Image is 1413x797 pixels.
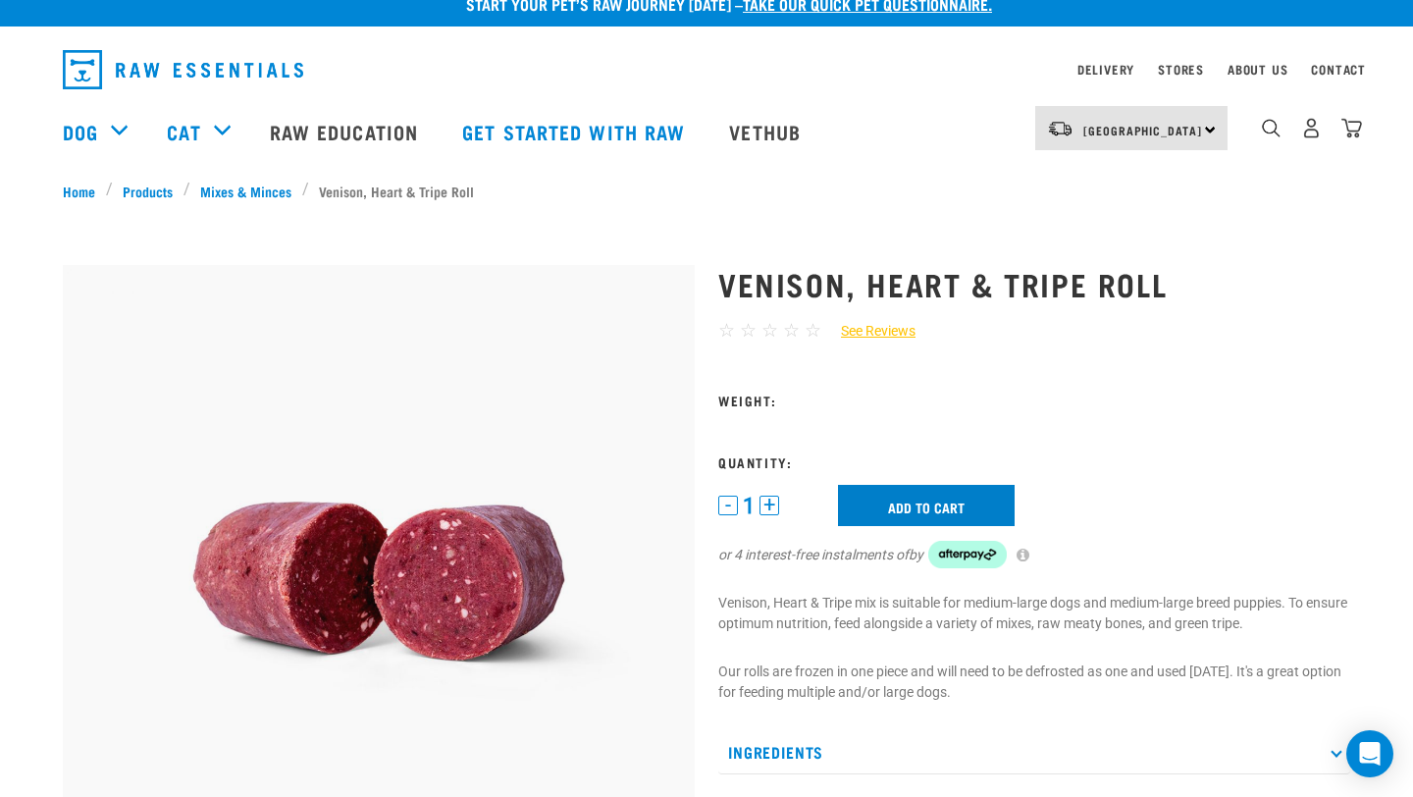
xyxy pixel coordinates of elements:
nav: breadcrumbs [63,181,1350,201]
img: Raw Essentials Logo [63,50,303,89]
a: Get started with Raw [443,92,709,171]
h1: Venison, Heart & Tripe Roll [718,266,1350,301]
a: Contact [1311,66,1366,73]
a: Products [113,181,183,201]
a: Delivery [1077,66,1134,73]
a: Cat [167,117,200,146]
span: ☆ [761,319,778,342]
a: About Us [1228,66,1287,73]
button: - [718,496,738,515]
img: van-moving.png [1047,120,1073,137]
a: Mixes & Minces [190,181,302,201]
a: Dog [63,117,98,146]
div: or 4 interest-free instalments of by [718,541,1350,568]
p: Our rolls are frozen in one piece and will need to be defrosted as one and used [DATE]. It's a gr... [718,662,1350,703]
span: ☆ [718,319,735,342]
img: home-icon@2x.png [1341,118,1362,138]
span: [GEOGRAPHIC_DATA] [1083,127,1202,133]
img: Afterpay [928,541,1007,568]
a: Vethub [709,92,825,171]
a: Stores [1158,66,1204,73]
p: Venison, Heart & Tripe mix is suitable for medium-large dogs and medium-large breed puppies. To e... [718,593,1350,634]
a: Home [63,181,106,201]
h3: Weight: [718,393,1350,407]
p: Ingredients [718,730,1350,774]
span: ☆ [783,319,800,342]
a: Raw Education [250,92,443,171]
img: home-icon-1@2x.png [1262,119,1281,137]
nav: dropdown navigation [47,42,1366,97]
span: ☆ [805,319,821,342]
span: 1 [743,496,755,516]
span: ☆ [740,319,757,342]
button: + [759,496,779,515]
img: user.png [1301,118,1322,138]
input: Add to cart [838,485,1015,526]
div: Open Intercom Messenger [1346,730,1393,777]
h3: Quantity: [718,454,1350,469]
a: See Reviews [821,321,916,342]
